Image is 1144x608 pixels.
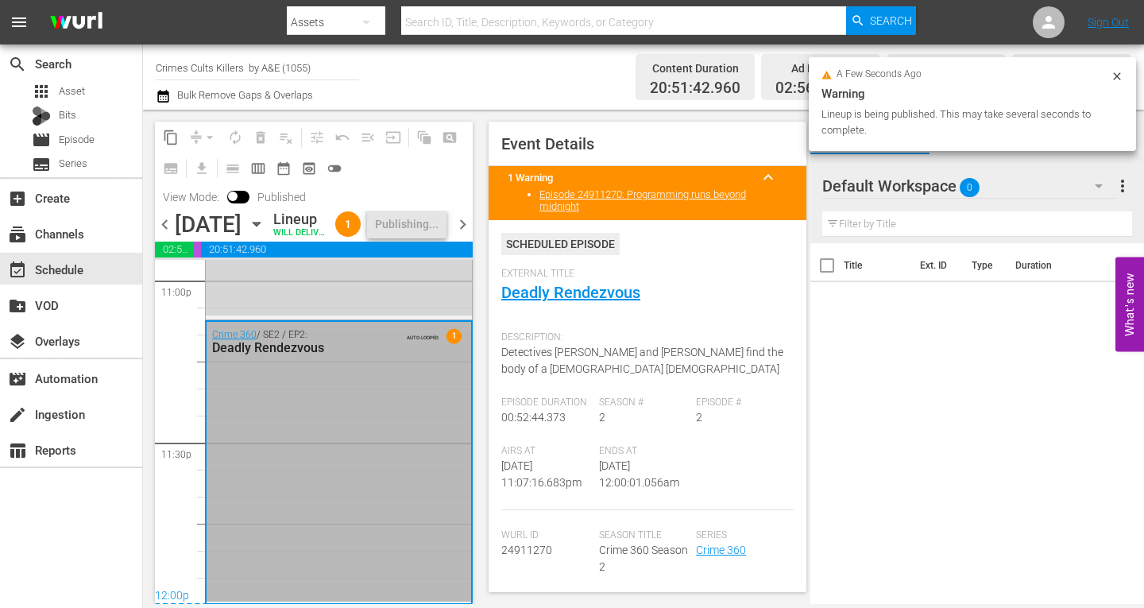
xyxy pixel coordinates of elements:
[273,211,329,228] div: Lineup
[10,13,29,32] span: menu
[837,68,922,81] span: a few seconds ago
[775,57,866,79] div: Ad Duration
[501,331,786,344] span: Description:
[59,156,87,172] span: Series
[38,4,114,41] img: ans4CAIJ8jUAAAAAAAAAAAAAAAAAAAAAAAAgQb4GAAAAAAAAAAAAAAAAAAAAAAAAJMjXAAAAAAAAAAAAAAAAAAAAAAAAgAT5G...
[650,57,740,79] div: Content Duration
[8,296,27,316] span: VOD
[59,132,95,148] span: Episode
[155,215,175,234] span: chevron_left
[1115,257,1144,351] button: Open Feedback Widget
[508,172,749,184] title: 1 Warning
[301,161,317,176] span: preview_outlined
[273,228,329,238] div: WILL DELIVER: [DATE] 4a (local)
[821,106,1107,138] div: Lineup is being published. This may take several seconds to complete.
[249,191,314,203] span: Published
[184,125,222,150] span: Remove Gaps & Overlaps
[335,218,361,230] span: 1
[1113,176,1132,196] span: more_vert
[870,6,912,35] span: Search
[212,329,257,340] a: Crime 360
[501,134,594,153] span: Event Details
[446,328,462,343] span: 1
[212,329,393,355] div: / SE2 / EP2:
[8,189,27,208] span: Create
[175,89,313,101] span: Bulk Remove Gaps & Overlaps
[32,82,51,101] span: Asset
[822,164,1118,208] div: Default Workspace
[749,158,787,196] button: keyboard_arrow_up
[962,243,1006,288] th: Type
[501,445,591,458] span: Airs At
[407,327,439,340] span: AUTO-LOOPED
[175,211,242,238] div: [DATE]
[155,191,227,203] span: View Mode:
[501,346,783,375] span: Detectives [PERSON_NAME] and [PERSON_NAME] find the body of a [DEMOGRAPHIC_DATA] [DEMOGRAPHIC_DATA]
[846,6,916,35] button: Search
[696,544,746,556] a: Crime 360
[8,441,27,460] span: Reports
[8,55,27,74] span: Search
[775,79,866,98] span: 02:56:11.264
[296,156,322,181] span: View Backup
[163,130,179,145] span: content_copy
[501,268,786,281] span: External Title
[599,544,688,573] span: Crime 360 Season 2
[599,459,679,489] span: [DATE] 12:00:01.056am
[844,243,910,288] th: Title
[539,188,746,212] a: Episode 24911270: Programming runs beyond midnight
[1006,243,1101,288] th: Duration
[201,242,473,258] span: 20:51:42.960
[501,233,620,255] div: Scheduled Episode
[1113,167,1132,205] button: more_vert
[501,544,552,556] span: 24911270
[501,397,591,409] span: Episode Duration
[222,125,248,150] span: Loop Content
[501,529,591,542] span: Wurl Id
[650,79,740,98] span: 20:51:42.960
[8,405,27,424] span: Ingestion
[501,283,640,302] a: Deadly Rendezvous
[696,529,786,542] span: Series
[960,171,980,204] span: 0
[193,242,201,258] span: 00:12:06.832
[696,411,702,424] span: 2
[599,445,689,458] span: Ends At
[501,459,582,489] span: [DATE] 11:07:16.683pm
[250,161,266,176] span: calendar_view_week_outlined
[32,130,51,149] span: Episode
[759,168,778,187] span: keyboard_arrow_up
[327,161,342,176] span: toggle_off
[1088,16,1129,29] a: Sign Out
[212,340,393,355] div: Deadly Rendezvous
[59,107,76,123] span: Bits
[8,332,27,351] span: Overlays
[375,210,439,238] div: Publishing...
[8,225,27,244] span: Channels
[821,84,1123,103] div: Warning
[8,370,27,389] span: movie_filter
[453,215,473,234] span: chevron_right
[276,161,292,176] span: date_range_outlined
[155,242,193,258] span: 02:56:11.264
[271,156,296,181] span: Month Calendar View
[158,156,184,181] span: Create Series Block
[32,155,51,174] span: Series
[599,529,689,542] span: Season Title
[8,261,27,280] span: Schedule
[501,411,566,424] span: 00:52:44.373
[910,243,962,288] th: Ext. ID
[599,397,689,409] span: Season #
[59,83,85,99] span: Asset
[367,210,446,238] button: Publishing...
[227,191,238,202] span: Toggle to switch from Published to Draft view.
[696,397,786,409] span: Episode #
[32,106,51,126] div: Bits
[599,411,605,424] span: 2
[155,589,473,605] div: 12:00p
